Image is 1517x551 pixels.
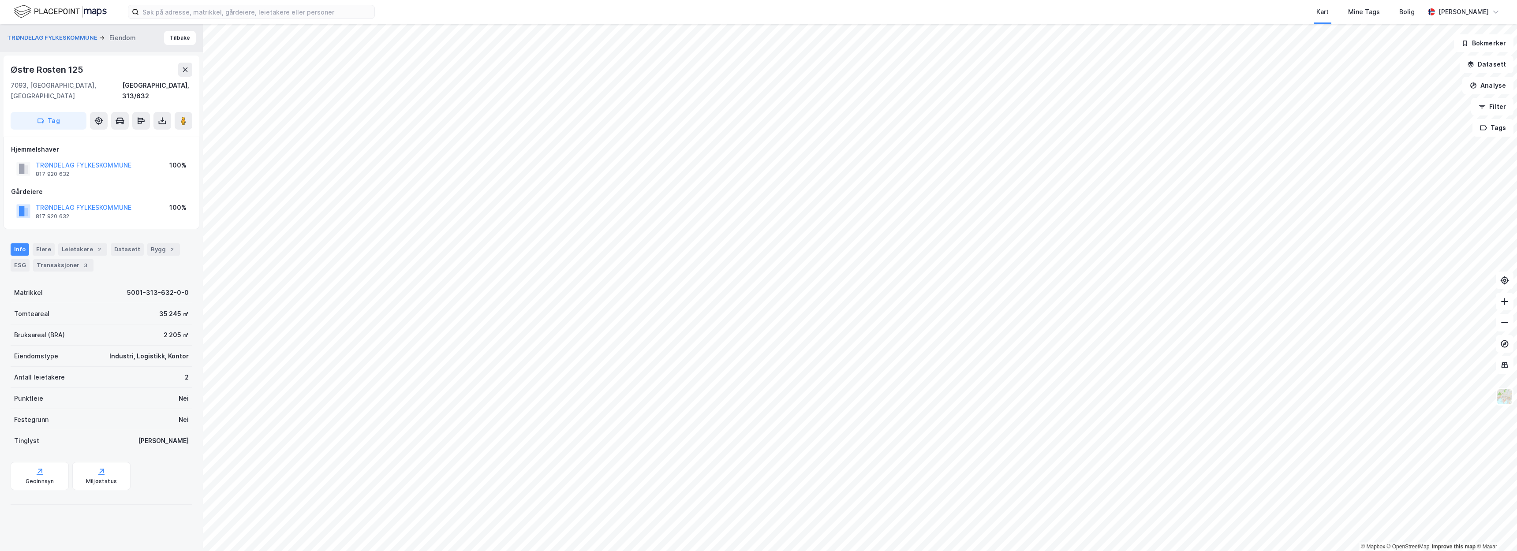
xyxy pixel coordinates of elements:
div: Gårdeiere [11,186,192,197]
div: 7093, [GEOGRAPHIC_DATA], [GEOGRAPHIC_DATA] [11,80,122,101]
div: Punktleie [14,393,43,404]
div: Kart [1316,7,1329,17]
div: Hjemmelshaver [11,144,192,155]
a: OpenStreetMap [1387,544,1430,550]
img: logo.f888ab2527a4732fd821a326f86c7f29.svg [14,4,107,19]
div: Bygg [147,243,180,256]
div: Festegrunn [14,414,49,425]
div: Eiere [33,243,55,256]
div: 817 920 632 [36,171,69,178]
div: Matrikkel [14,287,43,298]
div: Transaksjoner [33,259,93,272]
div: 100% [169,160,187,171]
button: Tags [1472,119,1513,137]
button: Bokmerker [1454,34,1513,52]
iframe: Chat Widget [1473,509,1517,551]
div: Nei [179,414,189,425]
div: Mine Tags [1348,7,1380,17]
button: Tag [11,112,86,130]
a: Improve this map [1432,544,1476,550]
div: ESG [11,259,30,272]
div: 817 920 632 [36,213,69,220]
input: Søk på adresse, matrikkel, gårdeiere, leietakere eller personer [139,5,374,19]
div: Antall leietakere [14,372,65,383]
div: [PERSON_NAME] [1439,7,1489,17]
button: Datasett [1460,56,1513,73]
div: Eiendomstype [14,351,58,361]
div: 5001-313-632-0-0 [127,287,189,298]
div: Leietakere [58,243,107,256]
div: Nei [179,393,189,404]
div: 2 [95,245,104,254]
div: 100% [169,202,187,213]
div: Tomteareal [14,309,49,319]
div: Miljøstatus [86,478,117,485]
div: 2 205 ㎡ [164,330,189,340]
a: Mapbox [1361,544,1385,550]
button: Analyse [1462,77,1513,94]
button: TRØNDELAG FYLKESKOMMUNE [7,34,99,42]
button: Filter [1471,98,1513,115]
div: Bruksareal (BRA) [14,330,65,340]
div: 35 245 ㎡ [159,309,189,319]
div: Eiendom [109,33,136,43]
div: Kontrollprogram for chat [1473,509,1517,551]
div: Industri, Logistikk, Kontor [109,351,189,361]
div: [PERSON_NAME] [138,436,189,446]
div: 3 [81,261,90,270]
div: [GEOGRAPHIC_DATA], 313/632 [122,80,192,101]
button: Tilbake [164,31,196,45]
div: 2 [185,372,189,383]
div: Bolig [1399,7,1415,17]
div: Info [11,243,29,256]
div: Datasett [111,243,144,256]
div: Tinglyst [14,436,39,446]
img: Z [1496,388,1513,405]
div: Østre Rosten 125 [11,63,85,77]
div: 2 [168,245,176,254]
div: Geoinnsyn [26,478,54,485]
